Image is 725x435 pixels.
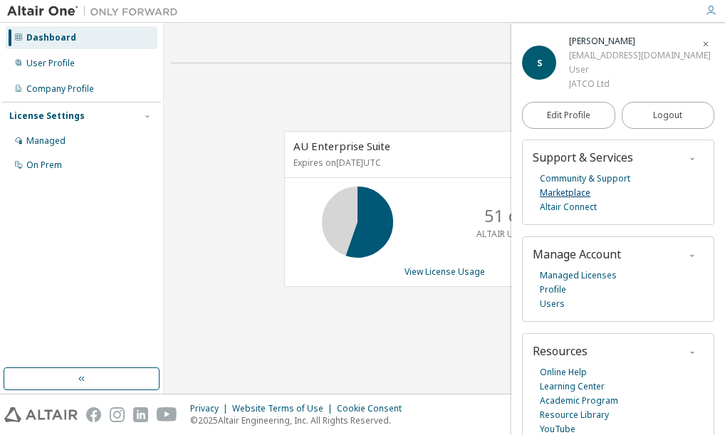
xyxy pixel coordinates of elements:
[569,63,711,77] div: User
[26,135,66,147] div: Managed
[522,102,615,129] a: Edit Profile
[533,343,588,359] span: Resources
[26,159,62,171] div: On Prem
[533,150,633,165] span: Support & Services
[540,408,609,422] a: Resource Library
[569,48,711,63] div: [EMAIL_ADDRESS][DOMAIN_NAME]
[540,172,630,186] a: Community & Support
[190,414,410,426] p: © 2025 Altair Engineering, Inc. All Rights Reserved.
[540,394,618,408] a: Academic Program
[110,407,125,422] img: instagram.svg
[232,403,337,414] div: Website Terms of Use
[547,110,590,121] span: Edit Profile
[540,283,566,297] a: Profile
[484,204,550,228] p: 51 of 92
[4,407,78,422] img: altair_logo.svg
[537,57,542,69] span: S
[337,403,410,414] div: Cookie Consent
[569,77,711,91] div: JATCO Ltd
[293,157,592,169] p: Expires on [DATE] UTC
[569,34,711,48] div: Shinnosuke Fujie
[26,83,94,95] div: Company Profile
[7,4,185,19] img: Altair One
[86,407,101,422] img: facebook.svg
[540,268,617,283] a: Managed Licenses
[190,403,232,414] div: Privacy
[26,58,75,69] div: User Profile
[405,266,485,278] a: View License Usage
[476,228,558,240] p: ALTAIR UNITS USED
[133,407,148,422] img: linkedin.svg
[540,365,587,379] a: Online Help
[157,407,177,422] img: youtube.svg
[540,200,597,214] a: Altair Connect
[622,102,715,129] button: Logout
[540,379,605,394] a: Learning Center
[26,32,76,43] div: Dashboard
[540,186,590,200] a: Marketplace
[9,110,85,122] div: License Settings
[533,246,621,262] span: Manage Account
[540,297,565,311] a: Users
[293,139,390,153] span: AU Enterprise Suite
[653,108,682,122] span: Logout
